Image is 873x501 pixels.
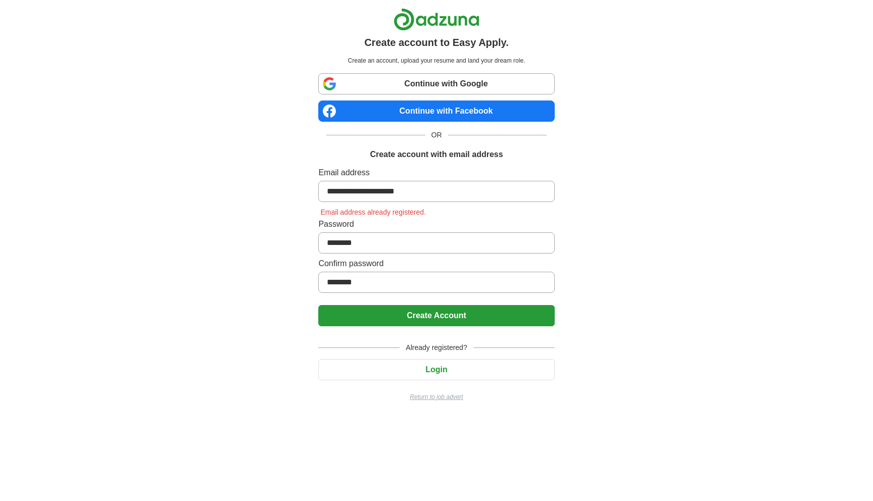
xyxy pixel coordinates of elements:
label: Email address [318,167,554,179]
span: OR [425,130,448,140]
a: Return to job advert [318,392,554,402]
a: Continue with Google [318,73,554,94]
span: Already registered? [400,342,473,353]
span: Email address already registered. [318,208,428,216]
a: Continue with Facebook [318,101,554,122]
a: Login [318,365,554,374]
h1: Create account with email address [370,148,503,161]
label: Confirm password [318,258,554,270]
button: Create Account [318,305,554,326]
h1: Create account to Easy Apply. [364,35,509,50]
img: Adzuna logo [394,8,479,31]
p: Create an account, upload your resume and land your dream role. [320,56,552,65]
label: Password [318,218,554,230]
button: Login [318,359,554,380]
